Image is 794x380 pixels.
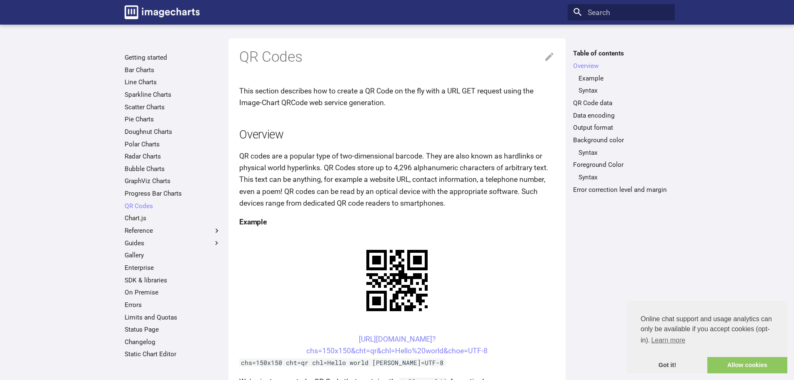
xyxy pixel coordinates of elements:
nav: Foreground Color [573,173,669,181]
a: Static Chart Editor [125,350,221,358]
h4: Example [239,216,555,228]
a: Data encoding [573,111,669,120]
input: Search [568,4,675,21]
a: QR Code data [573,99,669,107]
a: SDK & libraries [125,276,221,284]
label: Reference [125,226,221,235]
a: Overview [573,62,669,70]
a: Doughnut Charts [125,128,221,136]
a: Changelog [125,338,221,346]
a: Foreground Color [573,161,669,169]
a: Line Charts [125,78,221,86]
a: Image-Charts documentation [121,2,203,23]
a: Pie Charts [125,115,221,123]
label: Table of contents [568,49,675,58]
a: Progress Bar Charts [125,189,221,198]
a: Status Page [125,325,221,334]
code: chs=150x150 cht=qr chl=Hello world [PERSON_NAME]=UTF-8 [239,358,446,367]
img: logo [125,5,200,19]
a: [URL][DOMAIN_NAME]?chs=150x150&cht=qr&chl=Hello%20world&choe=UTF-8 [306,335,488,355]
a: Example [579,74,669,83]
a: Radar Charts [125,152,221,161]
img: chart [352,235,442,326]
a: Syntax [579,173,669,181]
a: Enterprise [125,264,221,272]
a: Bubble Charts [125,165,221,173]
a: QR Codes [125,202,221,210]
div: cookieconsent [627,301,787,373]
a: Syntax [579,86,669,95]
a: Chart.js [125,214,221,222]
a: learn more about cookies [650,334,686,347]
a: Scatter Charts [125,103,221,111]
a: dismiss cookie message [627,357,707,374]
nav: Overview [573,74,669,95]
a: GraphViz Charts [125,177,221,185]
a: Getting started [125,53,221,62]
a: allow cookies [707,357,787,374]
a: Syntax [579,148,669,157]
p: QR codes are a popular type of two-dimensional barcode. They are also known as hardlinks or physi... [239,150,555,209]
a: Sparkline Charts [125,91,221,99]
a: Limits and Quotas [125,313,221,322]
a: Output format [573,123,669,132]
h1: QR Codes [239,48,555,67]
a: Polar Charts [125,140,221,148]
nav: Table of contents [568,49,675,194]
a: Bar Charts [125,66,221,74]
label: Guides [125,239,221,247]
a: Gallery [125,251,221,259]
nav: Background color [573,148,669,157]
span: Online chat support and usage analytics can only be available if you accept cookies (opt-in). [641,314,774,347]
a: On Premise [125,288,221,297]
a: Errors [125,301,221,309]
h2: Overview [239,127,555,143]
a: Background color [573,136,669,144]
a: Error correction level and margin [573,186,669,194]
p: This section describes how to create a QR Code on the fly with a URL GET request using the Image-... [239,85,555,108]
